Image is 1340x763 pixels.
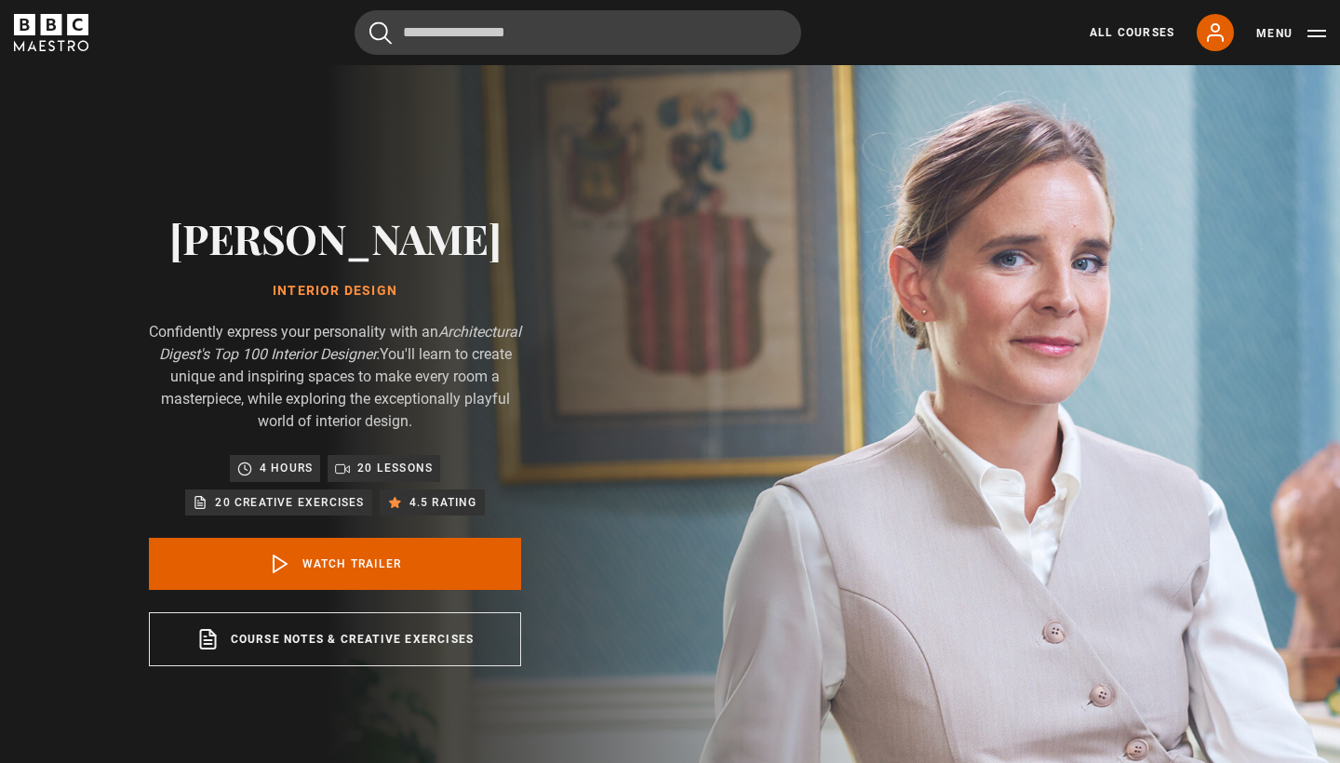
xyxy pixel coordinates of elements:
[369,21,392,45] button: Submit the search query
[409,493,477,512] p: 4.5 rating
[1256,24,1326,43] button: Toggle navigation
[149,612,521,666] a: Course notes & creative exercises
[149,538,521,590] a: Watch Trailer
[1090,24,1174,41] a: All Courses
[149,321,521,433] p: Confidently express your personality with an You'll learn to create unique and inspiring spaces t...
[215,493,364,512] p: 20 creative exercises
[260,459,313,477] p: 4 hours
[355,10,801,55] input: Search
[14,14,88,51] svg: BBC Maestro
[357,459,433,477] p: 20 lessons
[149,214,521,261] h2: [PERSON_NAME]
[149,284,521,299] h1: Interior Design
